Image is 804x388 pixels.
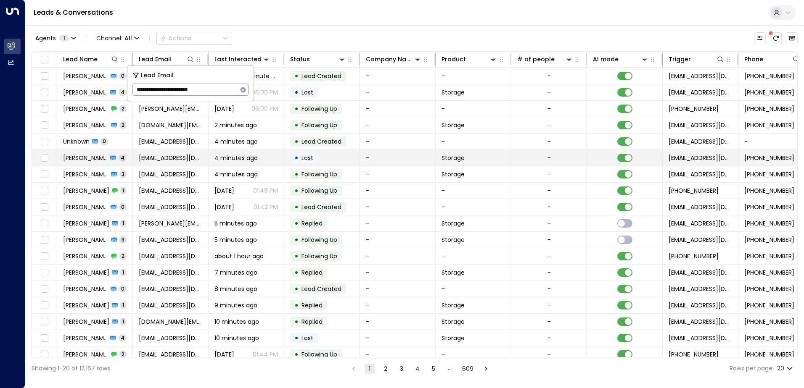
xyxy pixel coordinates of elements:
[39,317,50,327] span: Toggle select row
[547,317,551,326] div: -
[119,334,127,341] span: 4
[39,267,50,278] span: Toggle select row
[360,68,436,84] td: -
[547,252,551,260] div: -
[770,32,782,44] span: There are new threads available. Refresh the grid to view the latest updates.
[436,183,511,199] td: -
[32,364,110,373] div: Showing 1-20 of 12,167 rows
[294,347,299,362] div: •
[547,219,551,228] div: -
[32,32,79,44] button: Agents1
[669,350,719,359] span: +447961047289
[360,199,436,215] td: -
[156,32,232,45] div: Button group with a nested menu
[360,84,436,100] td: -
[360,117,436,133] td: -
[786,32,798,44] button: Archived Leads
[214,334,259,342] span: 10 minutes ago
[139,137,202,146] span: asre.khan@gmail.com
[294,216,299,231] div: •
[294,298,299,312] div: •
[93,32,143,44] button: Channel:All
[547,236,551,244] div: -
[39,235,50,245] span: Toggle select row
[63,137,90,146] span: Unknown
[301,301,323,309] span: Replied
[39,153,50,163] span: Toggle select row
[744,334,794,342] span: +447961047289
[39,55,50,65] span: Toggle select all
[139,301,202,309] span: Andy_singleton1@yahoo.co.uk
[139,170,202,178] span: 28jsmith28@googlemail.com
[294,69,299,83] div: •
[63,317,109,326] span: Saleh Roudi
[428,364,439,374] button: Go to page 5
[547,301,551,309] div: -
[120,301,126,309] span: 1
[120,318,126,325] span: 1
[294,249,299,263] div: •
[294,282,299,296] div: •
[744,219,794,228] span: +447940707205
[744,252,794,260] span: +447973724180
[669,219,732,228] span: leads@space-station.co.uk
[517,54,573,64] div: # of people
[547,268,551,277] div: -
[669,252,719,260] span: +447973724180
[119,351,127,358] span: 2
[547,186,551,195] div: -
[669,154,732,162] span: leads@space-station.co.uk
[100,138,108,145] span: 0
[669,186,719,195] span: +447527378269
[442,121,465,129] span: Storage
[39,71,50,81] span: Toggle select row
[93,32,143,44] span: Channel:
[214,236,257,244] span: 5 minutes ago
[547,334,551,342] div: -
[63,72,108,80] span: Scott Tilson
[35,35,56,41] span: Agents
[39,218,50,229] span: Toggle select row
[442,334,465,342] span: Storage
[669,121,732,129] span: leads@space-station.co.uk
[381,364,391,374] button: Go to page 2
[214,203,234,211] span: Sep 10, 2025
[669,54,691,64] div: Trigger
[119,121,127,128] span: 2
[139,350,202,359] span: Faicka@hotmail.com
[301,350,337,359] span: Following Up
[63,154,108,162] span: Marie Ross
[119,236,127,243] span: 3
[442,268,465,277] span: Storage
[442,54,497,64] div: Product
[517,54,555,64] div: # of people
[669,88,732,97] span: leads@space-station.co.uk
[214,105,234,113] span: Aug 18, 2025
[119,285,127,292] span: 0
[63,203,108,211] span: James Smith
[413,364,423,374] button: Go to page 4
[39,169,50,180] span: Toggle select row
[214,54,262,64] div: Last Interacted
[214,350,234,359] span: Sep 10, 2025
[119,203,127,210] span: 0
[547,285,551,293] div: -
[139,317,202,326] span: salehroudi.sr@gmail.com
[139,154,202,162] span: mjblenkin@googlemail.com
[442,154,465,162] span: Storage
[744,54,763,64] div: Phone
[301,268,323,277] span: Replied
[436,68,511,84] td: -
[59,35,69,42] span: 1
[360,183,436,199] td: -
[214,154,258,162] span: 4 minutes ago
[214,186,234,195] span: Sep 12, 2025
[669,72,732,80] span: leads@space-station.co.uk
[547,203,551,211] div: -
[301,252,337,260] span: Following Up
[294,200,299,214] div: •
[360,134,436,149] td: -
[547,105,551,113] div: -
[139,203,202,211] span: 28jsmith28@googlemail.com
[63,236,108,244] span: Rida Shaikh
